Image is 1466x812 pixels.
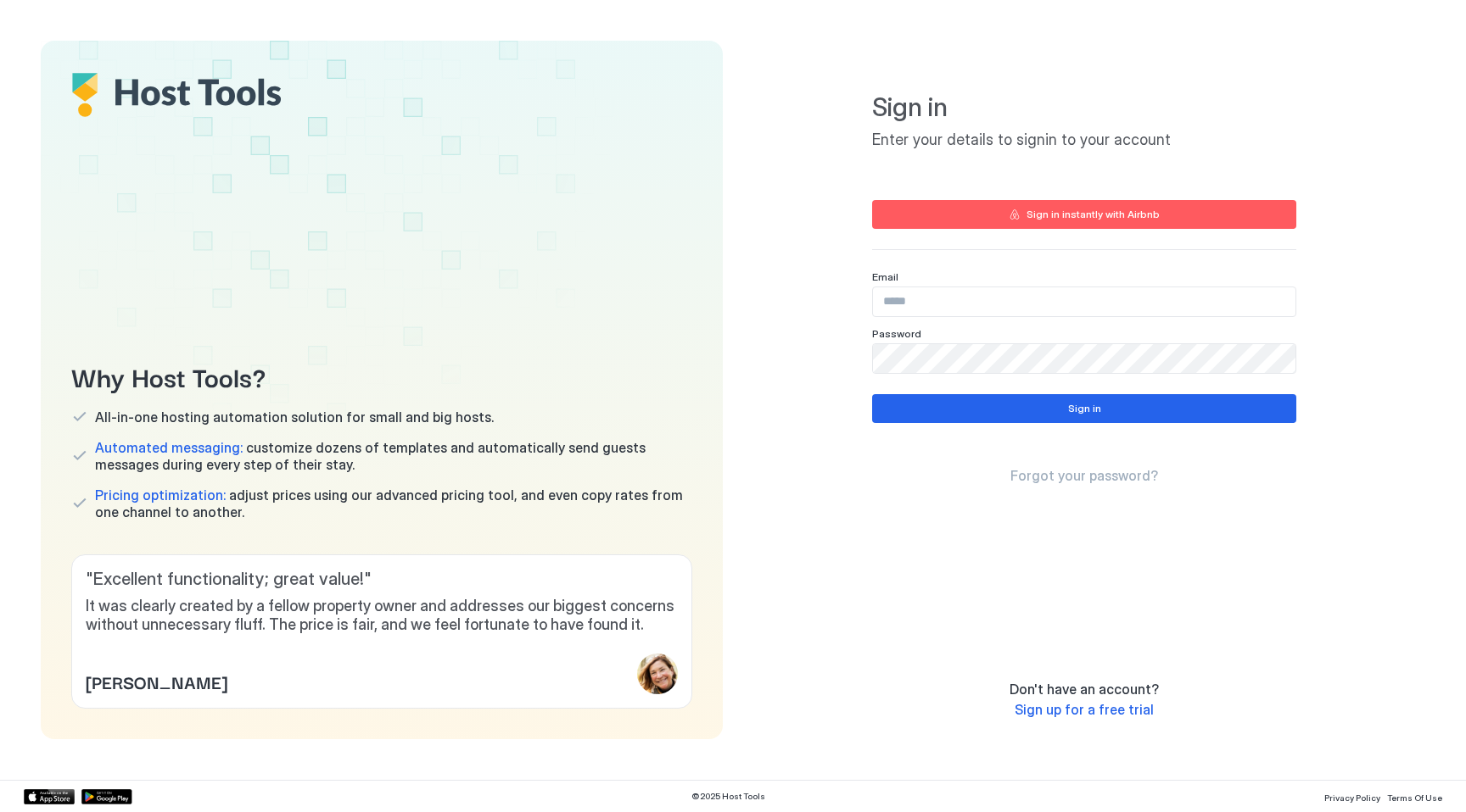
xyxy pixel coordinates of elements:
a: Sign up for a free trial [1015,701,1154,719]
span: Automated messaging: [95,439,243,456]
span: Enter your details to signin to your account [872,131,1296,150]
a: Google Play Store [81,789,132,804]
span: Forgot your password? [1010,467,1158,484]
a: App Store [24,789,75,804]
span: Don't have an account? [1010,681,1159,698]
a: Terms Of Use [1387,787,1442,805]
span: Email [872,270,898,283]
button: Sign in [872,394,1296,423]
span: All-in-one hosting automation solution for small and big hosts. [95,409,494,425]
a: Forgot your password? [1010,467,1158,485]
span: Terms Of Use [1387,793,1442,803]
span: Privacy Policy [1324,793,1380,803]
a: Privacy Policy [1324,787,1380,805]
span: Sign in [872,92,1296,124]
div: Sign in instantly with Airbnb [1027,207,1160,222]
span: It was clearly created by a fellow property owner and addresses our biggest concerns without unne... [86,597,678,635]
button: Sign in instantly with Airbnb [872,200,1296,229]
span: Why Host Tools? [71,357,692,395]
span: Password [872,327,921,340]
span: " Excellent functionality; great value! " [86,569,678,590]
span: customize dozens of templates and automatically send guests messages during every step of their s... [95,439,692,473]
input: Input Field [873,344,1295,373]
input: Input Field [873,287,1295,316]
div: Sign in [1068,401,1101,416]
div: profile [637,653,678,694]
span: Sign up for a free trial [1015,701,1154,718]
span: [PERSON_NAME] [86,669,227,694]
span: Pricing optimization: [95,487,226,503]
span: © 2025 Host Tools [691,791,765,802]
span: adjust prices using our advanced pricing tool, and even copy rates from one channel to another. [95,487,692,520]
